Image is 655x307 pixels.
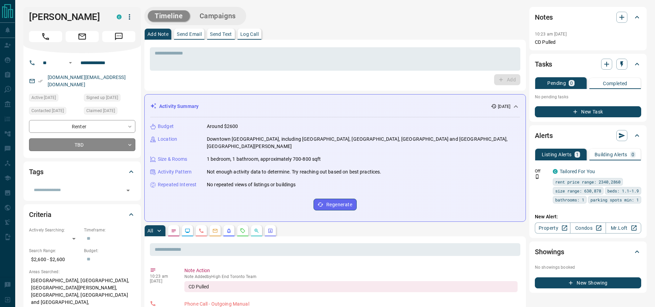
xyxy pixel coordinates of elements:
[29,31,62,42] span: Call
[184,267,518,274] p: Note Action
[535,106,641,117] button: New Task
[84,94,135,103] div: Fri Oct 10 2025
[207,156,321,163] p: 1 bedroom, 1 bathroom, approximately 700-800 sqft
[193,10,243,22] button: Campaigns
[29,94,80,103] div: Fri Oct 10 2025
[29,209,51,220] h2: Criteria
[603,81,627,86] p: Completed
[535,213,641,220] p: New Alert:
[535,264,641,270] p: No showings booked
[29,107,80,117] div: Fri Oct 10 2025
[29,248,80,254] p: Search Range:
[207,168,382,176] p: Not enough activity data to determine. Try reaching out based on best practices.
[535,222,570,234] a: Property
[535,56,641,72] div: Tasks
[595,152,627,157] p: Building Alerts
[240,32,259,37] p: Log Call
[535,32,567,37] p: 10:23 am [DATE]
[150,100,520,113] div: Activity Summary[DATE]
[184,274,518,279] p: Note Added by High End Toronto Team
[210,32,232,37] p: Send Text
[632,152,634,157] p: 0
[207,123,238,130] p: Around $2600
[570,81,573,86] p: 0
[86,94,118,101] span: Signed up [DATE]
[535,59,552,70] h2: Tasks
[123,186,133,195] button: Open
[576,152,579,157] p: 1
[240,228,245,234] svg: Requests
[535,39,641,46] p: CD Pulled
[48,75,126,87] a: [DOMAIN_NAME][EMAIL_ADDRESS][DOMAIN_NAME]
[31,107,64,114] span: Contacted [DATE]
[158,123,174,130] p: Budget
[185,228,190,234] svg: Lead Browsing Activity
[606,222,641,234] a: Mr.Loft
[560,169,595,174] a: Tailored For You
[158,181,196,188] p: Repeated Interest
[199,228,204,234] svg: Calls
[84,227,135,233] p: Timeframe:
[158,156,187,163] p: Size & Rooms
[31,94,56,101] span: Active [DATE]
[158,136,177,143] p: Location
[570,222,606,234] a: Condos
[150,274,174,279] p: 10:23 am
[268,228,273,234] svg: Agent Actions
[159,103,199,110] p: Activity Summary
[547,81,566,86] p: Pending
[535,174,540,179] svg: Push Notification Only
[29,166,43,177] h2: Tags
[84,107,135,117] div: Fri Oct 10 2025
[535,12,553,23] h2: Notes
[212,228,218,234] svg: Emails
[117,14,122,19] div: condos.ca
[555,187,601,194] span: size range: 630,878
[535,9,641,26] div: Notes
[254,228,259,234] svg: Opportunities
[29,227,80,233] p: Actively Searching:
[590,196,639,203] span: parking spots min: 1
[38,79,43,83] svg: Email Verified
[555,196,584,203] span: bathrooms: 1
[535,244,641,260] div: Showings
[535,168,549,174] p: Off
[553,169,558,174] div: condos.ca
[29,164,135,180] div: Tags
[158,168,192,176] p: Activity Pattern
[29,254,80,265] p: $2,600 - $2,600
[147,228,153,233] p: All
[150,279,174,284] p: [DATE]
[171,228,176,234] svg: Notes
[535,130,553,141] h2: Alerts
[542,152,572,157] p: Listing Alerts
[314,199,357,210] button: Regenerate
[66,31,99,42] span: Email
[147,32,168,37] p: Add Note
[535,277,641,288] button: New Showing
[535,246,564,257] h2: Showings
[29,138,135,151] div: TBD
[29,120,135,133] div: Renter
[84,248,135,254] p: Budget:
[207,136,520,150] p: Downtown [GEOGRAPHIC_DATA], including [GEOGRAPHIC_DATA], [GEOGRAPHIC_DATA], [GEOGRAPHIC_DATA] and...
[86,107,115,114] span: Claimed [DATE]
[29,11,106,22] h1: [PERSON_NAME]
[226,228,232,234] svg: Listing Alerts
[66,59,75,67] button: Open
[607,187,639,194] span: beds: 1.1-1.9
[29,269,135,275] p: Areas Searched:
[184,281,518,292] div: CD Pulled
[555,178,620,185] span: rent price range: 2340,2860
[498,103,510,110] p: [DATE]
[207,181,296,188] p: No repeated views of listings or buildings
[535,92,641,102] p: No pending tasks
[102,31,135,42] span: Message
[148,10,190,22] button: Timeline
[29,206,135,223] div: Criteria
[177,32,202,37] p: Send Email
[535,127,641,144] div: Alerts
